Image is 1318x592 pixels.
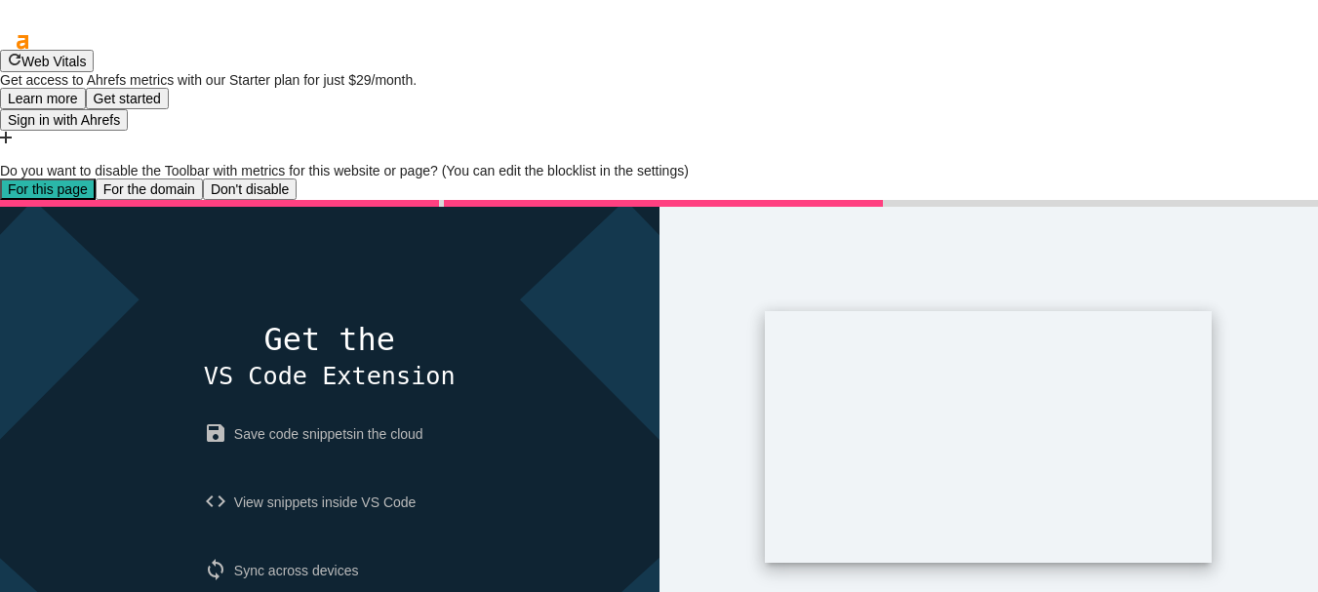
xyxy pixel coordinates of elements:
p: View snippets inside VS Code [204,475,456,530]
i: save [204,421,234,445]
i: sync [204,558,234,581]
i: code [204,490,234,513]
button: Get started [86,88,169,109]
p: Save code snippets [204,407,456,461]
button: Don't disable [203,178,298,200]
button: For the domain [96,178,203,200]
span: in the cloud [353,426,423,442]
span: VS Code Extension [204,362,456,390]
h4: Get the [204,323,456,393]
span: Sign in with Ahrefs [8,112,120,128]
span: Web Vitals [21,54,86,69]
